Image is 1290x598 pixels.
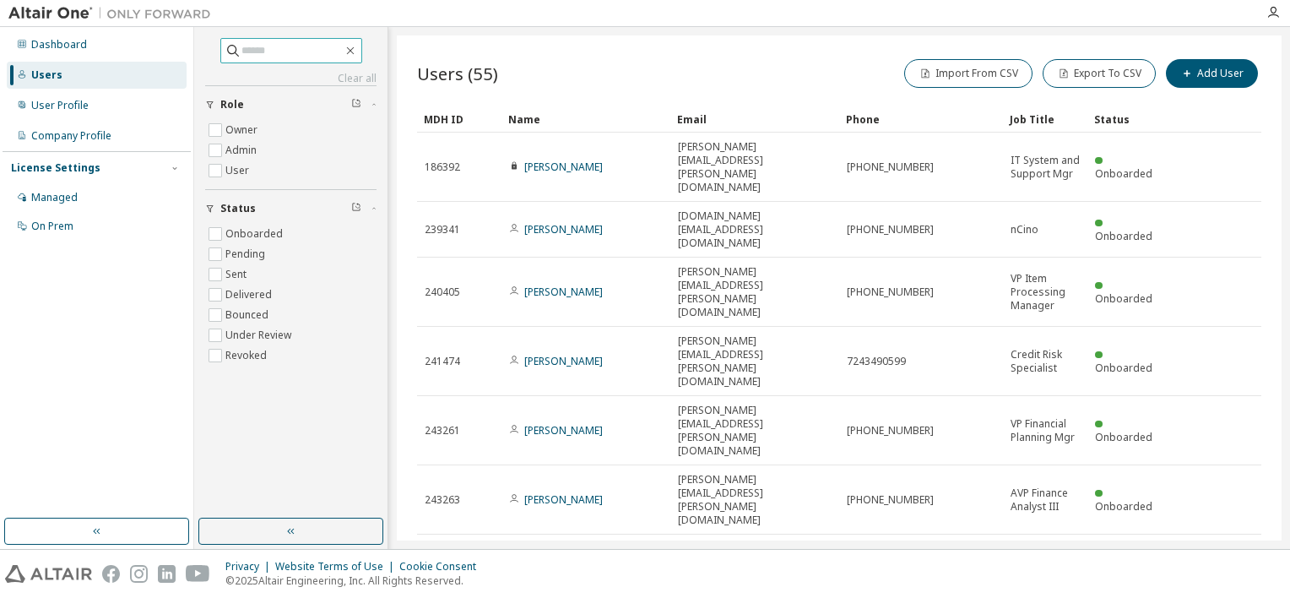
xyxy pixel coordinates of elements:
label: User [225,160,252,181]
div: Privacy [225,560,275,574]
span: Onboarded [1095,430,1152,444]
div: Phone [846,106,996,133]
label: Delivered [225,285,275,305]
span: Onboarded [1095,361,1152,375]
img: Altair One [8,5,220,22]
button: Export To CSV [1043,59,1156,88]
span: Onboarded [1095,499,1152,514]
img: youtube.svg [186,565,210,583]
span: VP Financial Planning Mgr [1011,417,1080,444]
span: Users (55) [417,62,498,85]
div: User Profile [31,99,89,112]
span: Onboarded [1095,166,1152,181]
span: 243263 [425,493,460,507]
img: altair_logo.svg [5,565,92,583]
span: IT System and Support Mgr [1011,154,1080,181]
span: [PHONE_NUMBER] [847,285,934,299]
a: [PERSON_NAME] [524,160,603,174]
div: Job Title [1010,106,1081,133]
a: [PERSON_NAME] [524,423,603,438]
div: Company Profile [31,129,111,143]
div: Managed [31,191,78,204]
div: Users [31,68,62,82]
label: Revoked [225,345,270,366]
label: Onboarded [225,224,286,244]
div: Status [1094,106,1165,133]
img: linkedin.svg [158,565,176,583]
span: 241474 [425,355,460,368]
div: Cookie Consent [399,560,486,574]
span: AVP Finance Analyst III [1011,487,1080,514]
span: 186392 [425,160,460,174]
div: Name [508,106,664,133]
span: 7243490599 [847,355,906,368]
span: [DOMAIN_NAME][EMAIL_ADDRESS][DOMAIN_NAME] [678,209,832,250]
span: [PHONE_NUMBER] [847,160,934,174]
label: Pending [225,244,268,264]
div: On Prem [31,220,73,233]
button: Import From CSV [904,59,1033,88]
button: Role [205,86,377,123]
img: instagram.svg [130,565,148,583]
div: Website Terms of Use [275,560,399,574]
div: License Settings [11,161,100,175]
div: Dashboard [31,38,87,52]
span: Onboarded [1095,229,1152,243]
button: Status [205,190,377,227]
span: VP Item Processing Manager [1011,272,1080,313]
label: Admin [225,140,260,160]
label: Under Review [225,325,295,345]
span: [PERSON_NAME][EMAIL_ADDRESS][PERSON_NAME][DOMAIN_NAME] [678,265,832,319]
span: [PERSON_NAME][EMAIL_ADDRESS][PERSON_NAME][DOMAIN_NAME] [678,140,832,194]
span: 243261 [425,424,460,438]
span: 240405 [425,285,460,299]
span: Clear filter [351,98,361,111]
img: facebook.svg [102,565,120,583]
button: Add User [1166,59,1258,88]
div: MDH ID [424,106,495,133]
span: [PERSON_NAME][EMAIL_ADDRESS][PERSON_NAME][DOMAIN_NAME] [678,473,832,527]
a: [PERSON_NAME] [524,222,603,236]
span: Status [220,202,256,215]
span: [PHONE_NUMBER] [847,493,934,507]
span: Credit Risk Specialist [1011,348,1080,375]
a: [PERSON_NAME] [524,492,603,507]
span: 239341 [425,223,460,236]
a: [PERSON_NAME] [524,354,603,368]
span: [PHONE_NUMBER] [847,424,934,438]
span: [PERSON_NAME][EMAIL_ADDRESS][PERSON_NAME][DOMAIN_NAME] [678,334,832,389]
label: Sent [225,264,250,285]
label: Owner [225,120,261,140]
span: Role [220,98,244,111]
span: Onboarded [1095,291,1152,306]
span: [PERSON_NAME][EMAIL_ADDRESS][PERSON_NAME][DOMAIN_NAME] [678,404,832,458]
span: [PHONE_NUMBER] [847,223,934,236]
span: nCino [1011,223,1038,236]
a: Clear all [205,72,377,85]
a: [PERSON_NAME] [524,285,603,299]
p: © 2025 Altair Engineering, Inc. All Rights Reserved. [225,574,486,588]
div: Email [677,106,832,133]
span: Clear filter [351,202,361,215]
label: Bounced [225,305,272,325]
